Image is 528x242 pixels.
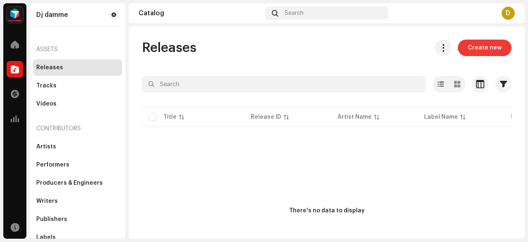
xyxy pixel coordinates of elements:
[36,234,56,241] div: Labels
[458,40,511,56] button: Create new
[36,101,57,107] div: Videos
[36,180,103,186] div: Producers & Engineers
[36,12,68,18] div: Dj damme
[7,7,23,23] img: feab3aad-9b62-475c-8caf-26f15a9573ee
[36,216,67,223] div: Publishers
[36,82,57,89] div: Tracks
[33,175,122,191] re-m-nav-item: Producers & Engineers
[33,157,122,173] re-m-nav-item: Performers
[36,162,69,168] div: Performers
[139,10,262,16] div: Catalog
[33,193,122,209] re-m-nav-item: Writers
[33,59,122,76] re-m-nav-item: Releases
[36,143,56,150] div: Artists
[289,207,365,215] div: There's no data to display
[33,40,122,59] re-a-nav-header: Assets
[468,40,502,56] span: Create new
[33,78,122,94] re-m-nav-item: Tracks
[502,7,515,20] div: D
[33,139,122,155] re-m-nav-item: Artists
[33,211,122,228] re-m-nav-item: Publishers
[33,96,122,112] re-m-nav-item: Videos
[285,10,304,16] span: Search
[142,76,426,92] input: Search
[33,119,122,139] re-a-nav-header: Contributors
[36,64,63,71] div: Releases
[36,198,58,204] div: Writers
[142,40,196,56] span: Releases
